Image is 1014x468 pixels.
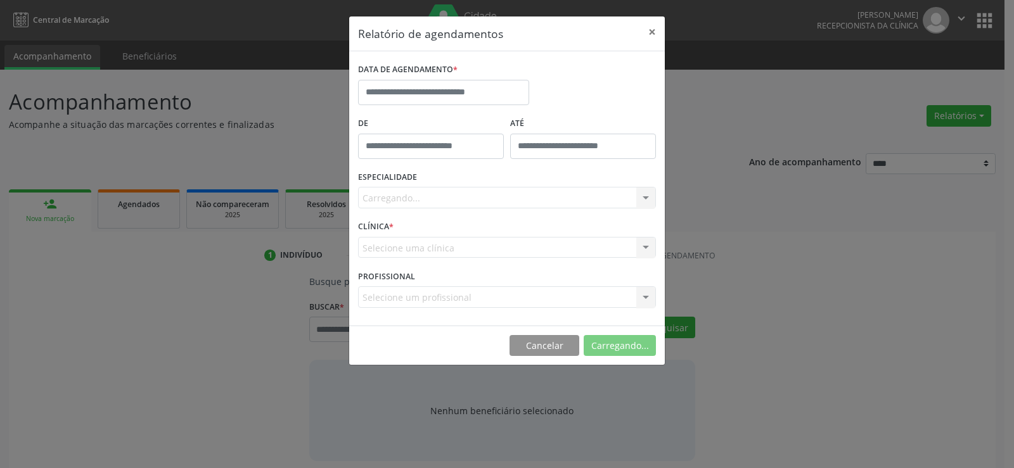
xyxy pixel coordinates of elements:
h5: Relatório de agendamentos [358,25,503,42]
button: Close [639,16,665,47]
label: CLÍNICA [358,217,394,237]
button: Cancelar [510,335,579,357]
label: ATÉ [510,114,656,134]
label: ESPECIALIDADE [358,168,417,187]
button: Carregando... [584,335,656,357]
label: DATA DE AGENDAMENTO [358,60,458,80]
label: PROFISSIONAL [358,267,415,286]
label: De [358,114,504,134]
